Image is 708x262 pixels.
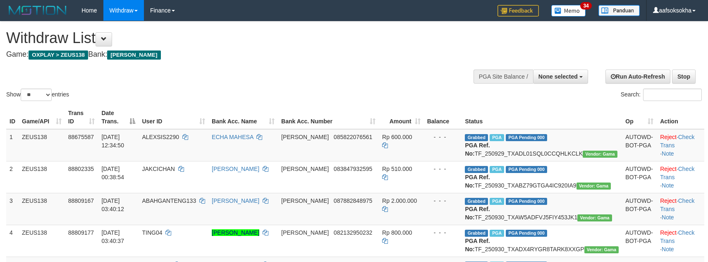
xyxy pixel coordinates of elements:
[622,161,657,193] td: AUTOWD-BOT-PGA
[490,134,504,141] span: Marked by aafpengsreynich
[278,106,379,129] th: Bank Acc. Number: activate to sort column ascending
[6,193,19,225] td: 3
[465,166,488,173] span: Grabbed
[660,166,694,180] a: Check Trans
[382,197,417,204] span: Rp 2.000.000
[6,129,19,161] td: 1
[662,150,674,157] a: Note
[662,214,674,221] a: Note
[6,225,19,257] td: 4
[551,5,586,17] img: Button%20Memo.svg
[427,197,459,205] div: - - -
[101,229,124,244] span: [DATE] 03:40:37
[465,174,490,189] b: PGA Ref. No:
[657,106,704,129] th: Action
[462,225,622,257] td: TF_250930_TXADX4RYGR8TARK8XXGP
[622,106,657,129] th: Op: activate to sort column ascending
[462,161,622,193] td: TF_250930_TXABZ79GTGA4IC920IA9
[622,225,657,257] td: AUTOWD-BOT-PGA
[107,50,160,60] span: [PERSON_NAME]
[660,229,677,236] a: Reject
[462,129,622,161] td: TF_250929_TXADL01SQL0CCQHLKCLK
[657,161,704,193] td: · ·
[142,229,162,236] span: TING04
[465,134,488,141] span: Grabbed
[583,151,617,158] span: Vendor URL: https://trx31.1velocity.biz
[281,197,329,204] span: [PERSON_NAME]
[662,246,674,252] a: Note
[490,198,504,205] span: Marked by aaftanly
[660,134,677,140] a: Reject
[68,197,94,204] span: 88809167
[657,129,704,161] td: · ·
[660,134,694,149] a: Check Trans
[6,161,19,193] td: 2
[212,197,259,204] a: [PERSON_NAME]
[334,197,372,204] span: Copy 087882848975 to clipboard
[506,166,547,173] span: PGA Pending
[465,198,488,205] span: Grabbed
[465,238,490,252] b: PGA Ref. No:
[334,134,372,140] span: Copy 085822076561 to clipboard
[382,134,412,140] span: Rp 600.000
[6,50,464,59] h4: Game: Bank:
[576,183,611,190] span: Vendor URL: https://trx31.1velocity.biz
[142,197,196,204] span: ABAHGANTENG133
[382,166,412,172] span: Rp 510.000
[598,5,640,16] img: panduan.png
[212,229,259,236] a: [PERSON_NAME]
[660,197,694,212] a: Check Trans
[462,106,622,129] th: Status
[506,198,547,205] span: PGA Pending
[605,70,670,84] a: Run Auto-Refresh
[101,166,124,180] span: [DATE] 00:38:54
[498,5,539,17] img: Feedback.jpg
[101,134,124,149] span: [DATE] 12:34:50
[672,70,696,84] a: Stop
[474,70,533,84] div: PGA Site Balance /
[142,134,179,140] span: ALEXSIS2290
[334,166,372,172] span: Copy 083847932595 to clipboard
[577,214,612,221] span: Vendor URL: https://trx31.1velocity.biz
[465,142,490,157] b: PGA Ref. No:
[621,89,702,101] label: Search:
[334,229,372,236] span: Copy 082132950232 to clipboard
[281,229,329,236] span: [PERSON_NAME]
[465,206,490,221] b: PGA Ref. No:
[660,197,677,204] a: Reject
[19,106,65,129] th: Game/API: activate to sort column ascending
[622,129,657,161] td: AUTOWD-BOT-PGA
[6,106,19,129] th: ID
[424,106,462,129] th: Balance
[580,2,591,10] span: 34
[490,166,504,173] span: Marked by aafsreyleap
[622,193,657,225] td: AUTOWD-BOT-PGA
[6,4,69,17] img: MOTION_logo.png
[281,166,329,172] span: [PERSON_NAME]
[19,161,65,193] td: ZEUS138
[212,166,259,172] a: [PERSON_NAME]
[65,106,98,129] th: Trans ID: activate to sort column ascending
[6,89,69,101] label: Show entries
[68,134,94,140] span: 88675587
[382,229,412,236] span: Rp 800.000
[212,134,253,140] a: ECHA MAHESA
[427,228,459,237] div: - - -
[19,225,65,257] td: ZEUS138
[208,106,278,129] th: Bank Acc. Name: activate to sort column ascending
[101,197,124,212] span: [DATE] 03:40:12
[427,133,459,141] div: - - -
[139,106,208,129] th: User ID: activate to sort column ascending
[657,225,704,257] td: · ·
[68,166,94,172] span: 88802335
[379,106,424,129] th: Amount: activate to sort column ascending
[462,193,622,225] td: TF_250930_TXAW5ADFVJ5FIY453JK1
[6,30,464,46] h1: Withdraw List
[21,89,52,101] select: Showentries
[98,106,139,129] th: Date Trans.: activate to sort column descending
[506,230,547,237] span: PGA Pending
[584,246,619,253] span: Vendor URL: https://trx31.1velocity.biz
[643,89,702,101] input: Search:
[427,165,459,173] div: - - -
[142,166,175,172] span: JAKCICHAN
